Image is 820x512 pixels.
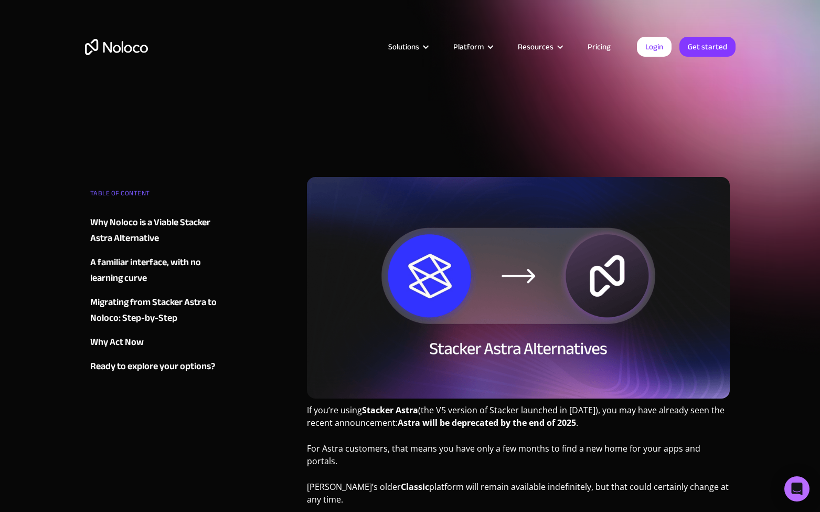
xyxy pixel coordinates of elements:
[637,37,672,57] a: Login
[90,359,217,374] a: Ready to explore your options?
[90,255,217,286] a: A familiar interface, with no learning curve
[90,215,217,246] a: Why Noloco is a Viable Stacker Astra Alternative
[90,295,217,326] a: Migrating from Stacker Astra to Noloco: Step-by-Step
[307,442,730,475] p: For Astra customers, that means you have only a few months to find a new home for your apps and p...
[388,40,419,54] div: Solutions
[505,40,574,54] div: Resources
[574,40,624,54] a: Pricing
[398,417,576,429] strong: Astra will be deprecated by the end of 2025
[307,404,730,437] p: If you’re using (the V5 version of Stacker launched in [DATE]), you may have already seen the rec...
[440,40,505,54] div: Platform
[90,335,217,350] a: Why Act Now
[90,359,215,374] div: Ready to explore your options?
[90,335,144,350] div: Why Act Now
[90,185,217,206] div: TABLE OF CONTENT
[784,476,810,501] div: Open Intercom Messenger
[518,40,553,54] div: Resources
[401,481,429,493] strong: Classic
[453,40,484,54] div: Platform
[679,37,736,57] a: Get started
[362,404,418,416] strong: Stacker Astra
[375,40,440,54] div: Solutions
[85,39,148,55] a: home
